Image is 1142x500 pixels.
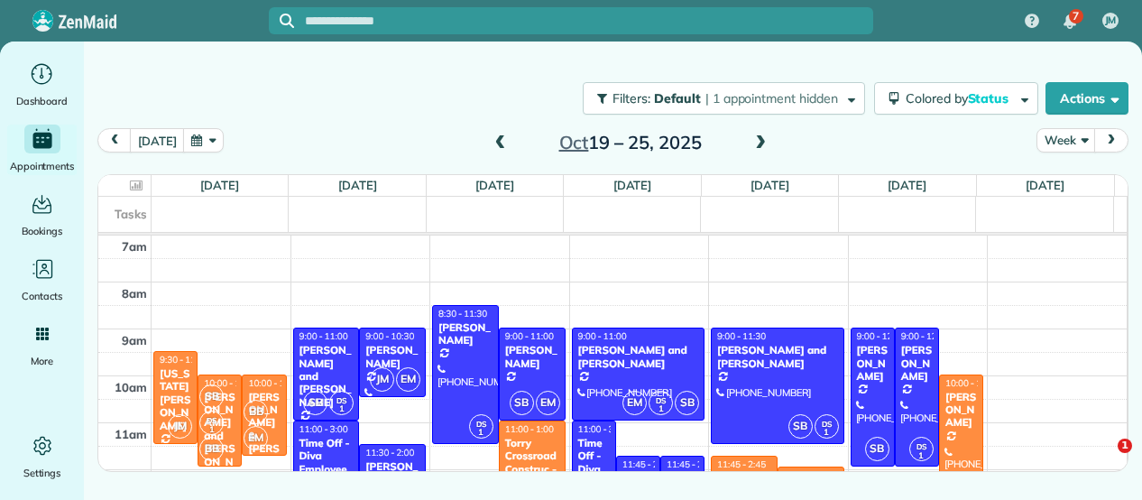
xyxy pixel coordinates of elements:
[115,380,147,394] span: 10am
[338,178,377,192] a: [DATE]
[299,330,348,342] span: 9:00 - 11:00
[199,384,224,409] span: SB
[207,415,216,425] span: DS
[244,426,268,450] span: EM
[612,90,650,106] span: Filters:
[303,391,327,415] span: SB
[815,424,838,441] small: 1
[784,469,833,481] span: 12:00 - 2:00
[613,178,652,192] a: [DATE]
[470,424,493,441] small: 1
[438,308,487,319] span: 8:30 - 11:30
[22,287,62,305] span: Contacts
[476,419,486,429] span: DS
[115,207,147,221] span: Tasks
[675,391,699,415] span: SB
[280,14,294,28] svg: Focus search
[559,131,589,153] span: Oct
[364,460,420,486] div: [PERSON_NAME]
[505,423,554,435] span: 11:00 - 1:00
[906,90,1015,106] span: Colored by
[705,90,838,106] span: | 1 appointment hidden
[900,344,934,383] div: [PERSON_NAME]
[622,458,671,470] span: 11:45 - 2:45
[199,437,224,461] span: BB
[901,330,950,342] span: 9:00 - 12:00
[437,321,493,347] div: [PERSON_NAME]
[577,344,700,370] div: [PERSON_NAME] and [PERSON_NAME]
[1051,2,1089,42] div: 7 unread notifications
[536,391,560,415] span: EM
[717,330,766,342] span: 9:00 - 11:30
[856,344,889,383] div: [PERSON_NAME]
[122,286,147,301] span: 8am
[97,128,132,153] button: prev
[888,178,926,192] a: [DATE]
[22,222,63,240] span: Bookings
[330,401,353,418] small: 1
[583,82,864,115] button: Filters: Default | 1 appointment hidden
[916,441,926,451] span: DS
[200,178,239,192] a: [DATE]
[299,437,355,489] div: Time Off - Diva Employee Time Off.
[159,367,192,432] div: [US_STATE][PERSON_NAME]
[1118,439,1132,453] span: 1
[716,344,839,370] div: [PERSON_NAME] and [PERSON_NAME]
[7,60,77,110] a: Dashboard
[299,344,355,409] div: [PERSON_NAME] and [PERSON_NAME]
[23,464,61,482] span: Settings
[944,391,978,430] div: [PERSON_NAME]
[204,377,258,389] span: 10:00 - 12:00
[122,239,147,254] span: 7am
[1045,82,1128,115] button: Actions
[751,178,789,192] a: [DATE]
[122,333,147,347] span: 9am
[649,401,672,418] small: 1
[364,344,420,370] div: [PERSON_NAME]
[7,255,77,305] a: Contacts
[1073,9,1079,23] span: 7
[1036,128,1095,153] button: Week
[248,377,302,389] span: 10:00 - 11:45
[822,419,832,429] span: DS
[667,458,715,470] span: 11:45 - 2:15
[365,330,414,342] span: 9:00 - 10:30
[31,352,53,370] span: More
[574,82,864,115] a: Filters: Default | 1 appointment hidden
[857,330,906,342] span: 9:00 - 12:00
[788,414,813,439] span: SB
[505,330,554,342] span: 9:00 - 11:00
[874,82,1038,115] button: Colored byStatus
[578,423,627,435] span: 11:00 - 3:00
[945,377,999,389] span: 10:00 - 12:30
[865,437,889,461] span: SB
[299,423,348,435] span: 11:00 - 3:00
[160,354,208,366] span: 9:30 - 11:30
[365,447,414,458] span: 11:30 - 2:00
[396,367,420,392] span: EM
[475,178,514,192] a: [DATE]
[7,125,77,175] a: Appointments
[16,92,68,110] span: Dashboard
[1105,14,1117,28] span: JM
[1094,128,1128,153] button: next
[578,330,627,342] span: 9:00 - 11:00
[115,427,147,441] span: 11am
[244,400,268,424] span: BB
[504,344,560,370] div: [PERSON_NAME]
[370,367,394,392] span: JM
[622,391,647,415] span: EM
[1026,178,1064,192] a: [DATE]
[7,190,77,240] a: Bookings
[7,431,77,482] a: Settings
[656,395,666,405] span: DS
[130,128,184,153] button: [DATE]
[168,414,192,439] span: JM
[247,391,281,482] div: [PERSON_NAME] & [PERSON_NAME]
[269,14,294,28] button: Focus search
[10,157,75,175] span: Appointments
[518,133,743,153] h2: 19 – 25, 2025
[510,391,534,415] span: SB
[654,90,702,106] span: Default
[200,421,223,439] small: 1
